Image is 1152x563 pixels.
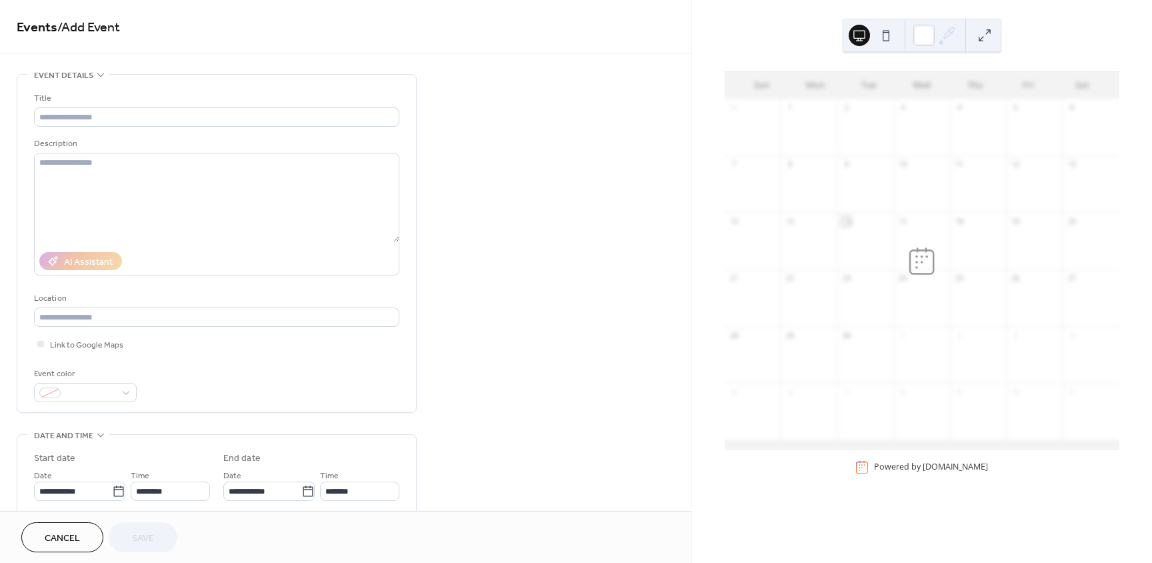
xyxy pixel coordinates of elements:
[729,159,739,169] div: 7
[841,159,851,169] div: 9
[50,338,123,352] span: Link to Google Maps
[789,72,842,99] div: Mon
[34,429,93,443] span: Date and time
[954,216,964,226] div: 18
[1011,216,1021,226] div: 19
[34,452,75,466] div: Start date
[1011,273,1021,284] div: 26
[45,532,80,546] span: Cancel
[1067,330,1077,340] div: 4
[949,72,1002,99] div: Thu
[34,292,397,306] div: Location
[34,91,397,105] div: Title
[34,137,397,151] div: Description
[1055,72,1109,99] div: Sat
[923,462,988,473] a: [DOMAIN_NAME]
[841,273,851,284] div: 23
[954,159,964,169] div: 11
[34,469,52,483] span: Date
[223,469,241,483] span: Date
[1067,273,1077,284] div: 27
[898,273,908,284] div: 24
[841,103,851,113] div: 2
[954,387,964,397] div: 9
[1011,159,1021,169] div: 12
[785,387,795,397] div: 6
[34,69,93,83] span: Event details
[1067,216,1077,226] div: 20
[1067,387,1077,397] div: 11
[898,216,908,226] div: 17
[841,387,851,397] div: 7
[785,103,795,113] div: 1
[223,452,261,466] div: End date
[57,15,120,41] span: / Add Event
[21,522,103,552] button: Cancel
[842,72,895,99] div: Tue
[17,15,57,41] a: Events
[1067,159,1077,169] div: 13
[954,103,964,113] div: 4
[729,216,739,226] div: 14
[729,273,739,284] div: 21
[954,330,964,340] div: 2
[898,387,908,397] div: 8
[841,216,851,226] div: 16
[34,367,134,381] div: Event color
[785,330,795,340] div: 29
[1002,72,1055,99] div: Fri
[735,72,789,99] div: Sun
[785,273,795,284] div: 22
[131,469,149,483] span: Time
[954,273,964,284] div: 25
[1011,103,1021,113] div: 5
[729,103,739,113] div: 31
[1011,387,1021,397] div: 10
[898,103,908,113] div: 3
[1067,103,1077,113] div: 6
[874,462,988,473] div: Powered by
[320,469,339,483] span: Time
[841,330,851,340] div: 30
[898,159,908,169] div: 10
[895,72,949,99] div: Wed
[729,330,739,340] div: 28
[729,387,739,397] div: 5
[785,159,795,169] div: 8
[785,216,795,226] div: 15
[898,330,908,340] div: 1
[1011,330,1021,340] div: 3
